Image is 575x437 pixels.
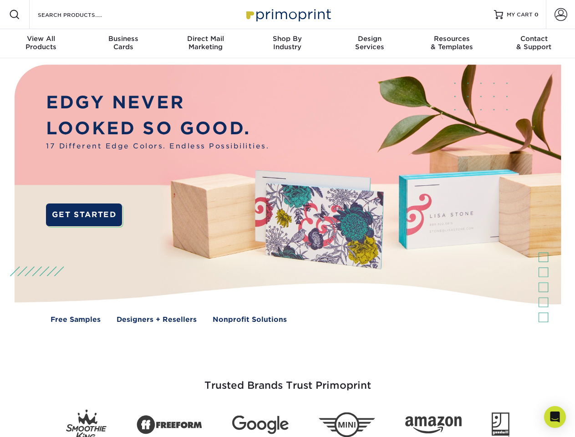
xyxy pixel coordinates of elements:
a: BusinessCards [82,29,164,58]
img: Google [232,416,289,434]
img: Goodwill [492,412,509,437]
a: Direct MailMarketing [164,29,246,58]
a: Contact& Support [493,29,575,58]
p: EDGY NEVER [46,90,269,116]
div: & Templates [411,35,493,51]
a: DesignServices [329,29,411,58]
span: MY CART [507,11,533,19]
a: GET STARTED [46,203,122,226]
span: Direct Mail [164,35,246,43]
a: Shop ByIndustry [246,29,328,58]
span: Resources [411,35,493,43]
span: 17 Different Edge Colors. Endless Possibilities. [46,141,269,152]
a: Resources& Templates [411,29,493,58]
img: Amazon [405,417,462,434]
div: Marketing [164,35,246,51]
div: Industry [246,35,328,51]
p: LOOKED SO GOOD. [46,116,269,142]
input: SEARCH PRODUCTS..... [37,9,126,20]
span: Business [82,35,164,43]
h3: Trusted Brands Trust Primoprint [21,358,554,402]
a: Free Samples [51,315,101,325]
div: Open Intercom Messenger [544,406,566,428]
a: Designers + Resellers [117,315,197,325]
span: 0 [534,11,539,18]
img: Primoprint [242,5,333,24]
div: & Support [493,35,575,51]
span: Design [329,35,411,43]
div: Cards [82,35,164,51]
span: Contact [493,35,575,43]
div: Services [329,35,411,51]
span: Shop By [246,35,328,43]
a: Nonprofit Solutions [213,315,287,325]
